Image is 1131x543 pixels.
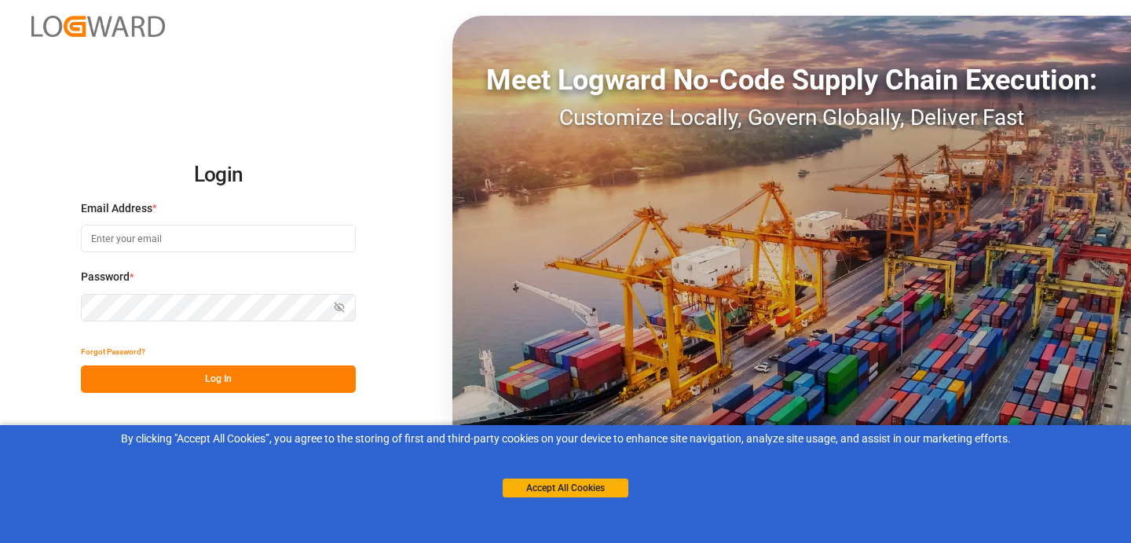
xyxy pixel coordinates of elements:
[81,338,145,365] button: Forgot Password?
[81,150,356,200] h2: Login
[81,365,356,393] button: Log In
[81,225,356,252] input: Enter your email
[31,16,165,37] img: Logward_new_orange.png
[11,431,1120,447] div: By clicking "Accept All Cookies”, you agree to the storing of first and third-party cookies on yo...
[81,200,152,217] span: Email Address
[452,101,1131,134] div: Customize Locally, Govern Globally, Deliver Fast
[452,59,1131,101] div: Meet Logward No-Code Supply Chain Execution:
[503,479,628,497] button: Accept All Cookies
[81,269,130,285] span: Password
